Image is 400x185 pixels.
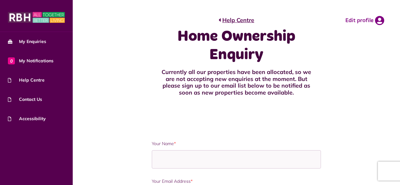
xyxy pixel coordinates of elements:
a: Edit profile [345,16,384,25]
span: My Notifications [8,58,53,64]
span: Contact Us [8,96,42,103]
span: My Enquiries [8,38,46,45]
span: 0 [8,57,15,64]
h1: Home Ownership Enquiry [161,28,312,64]
span: Accessibility [8,115,46,122]
label: Your Name [152,140,321,147]
label: Your Email Address [152,178,321,185]
a: Help Centre [218,16,254,24]
h4: Currently all our properties have been allocated, so we are not accepting new enquiries at the mo... [161,69,312,96]
span: Help Centre [8,77,45,83]
img: MyRBH [8,11,65,24]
